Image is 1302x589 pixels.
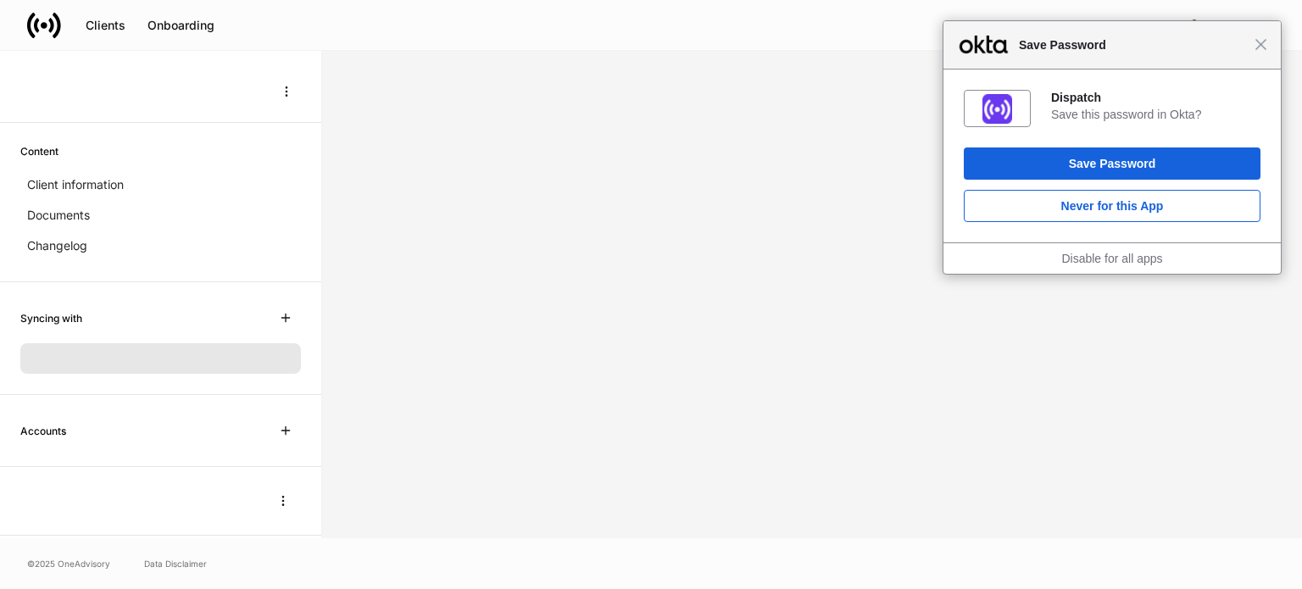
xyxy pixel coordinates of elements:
button: Clients [75,12,136,39]
div: Dispatch [1051,90,1260,105]
p: Client information [27,176,124,193]
a: Disable for all apps [1061,252,1162,265]
a: Client information [20,169,301,200]
h6: Syncing with [20,310,82,326]
p: Documents [27,207,90,224]
div: Save this password in Okta? [1051,107,1260,122]
span: © 2025 OneAdvisory [27,557,110,570]
button: Save Password [964,147,1260,180]
button: Onboarding [136,12,225,39]
span: Save Password [1010,35,1255,55]
img: C7iBBL1oWj0AAAAASUVORK5CYII= [982,94,1012,124]
a: Documents [20,200,301,231]
div: Clients [86,19,125,31]
a: Changelog [20,231,301,261]
a: Data Disclaimer [144,557,207,570]
p: Changelog [27,237,87,254]
h6: Accounts [20,423,66,439]
h6: Content [20,143,58,159]
button: Never for this App [964,190,1260,222]
div: Onboarding [147,19,214,31]
span: Close [1255,38,1267,51]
